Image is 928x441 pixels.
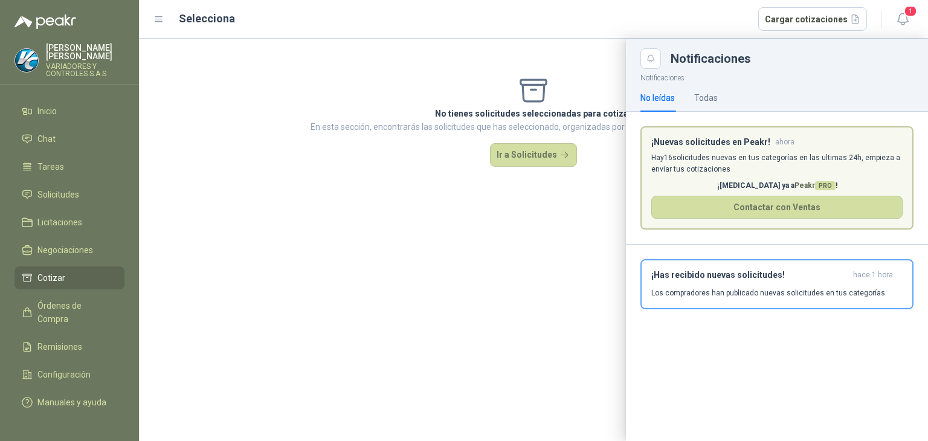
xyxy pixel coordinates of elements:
p: [PERSON_NAME] [PERSON_NAME] [46,43,124,60]
a: Negociaciones [14,239,124,262]
a: Tareas [14,155,124,178]
div: Todas [694,91,718,105]
span: Chat [37,132,56,146]
span: Solicitudes [37,188,79,201]
img: Company Logo [15,49,38,72]
button: Cargar cotizaciones [758,7,868,31]
button: Contactar con Ventas [651,196,903,219]
a: Remisiones [14,335,124,358]
p: VARIADORES Y CONTROLES S.A.S [46,63,124,77]
a: Manuales y ayuda [14,391,124,414]
p: ¡[MEDICAL_DATA] ya a ! [651,180,903,192]
h3: ¡Has recibido nuevas solicitudes! [651,270,848,280]
div: Notificaciones [671,53,913,65]
span: 1 [904,5,917,17]
a: Órdenes de Compra [14,294,124,330]
span: Licitaciones [37,216,82,229]
h3: ¡Nuevas solicitudes en Peakr! [651,137,770,147]
a: Chat [14,127,124,150]
h2: Selecciona [179,10,235,27]
span: Configuración [37,368,91,381]
span: hace 1 hora [853,270,893,280]
a: Solicitudes [14,183,124,206]
p: Hay 16 solicitudes nuevas en tus categorías en las ultimas 24h, empieza a enviar tus cotizaciones [651,152,903,175]
span: Remisiones [37,340,82,353]
button: 1 [892,8,913,30]
span: PRO [815,181,836,190]
span: Peakr [794,181,836,190]
img: Logo peakr [14,14,76,29]
a: Inicio [14,100,124,123]
span: Inicio [37,105,57,118]
button: ¡Has recibido nuevas solicitudes!hace 1 hora Los compradores han publicado nuevas solicitudes en ... [640,259,913,309]
span: Cotizar [37,271,65,285]
span: Tareas [37,160,64,173]
span: ahora [775,137,794,147]
a: Cotizar [14,266,124,289]
span: Negociaciones [37,243,93,257]
span: Manuales y ayuda [37,396,106,409]
div: No leídas [640,91,675,105]
button: Close [640,48,661,69]
p: Los compradores han publicado nuevas solicitudes en tus categorías. [651,288,887,298]
a: Licitaciones [14,211,124,234]
a: Configuración [14,363,124,386]
p: Notificaciones [626,69,928,84]
span: Órdenes de Compra [37,299,113,326]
